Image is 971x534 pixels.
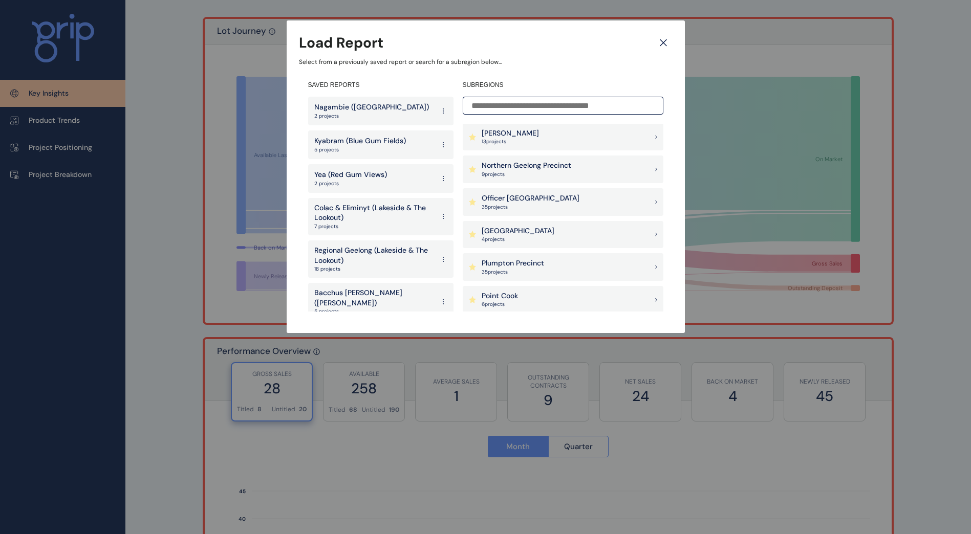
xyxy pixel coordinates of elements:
[482,138,539,145] p: 13 project s
[308,81,454,90] h4: SAVED REPORTS
[314,246,434,265] p: Regional Geelong (Lakeside & The Lookout)
[299,33,383,53] h3: Load Report
[482,193,579,204] p: Officer [GEOGRAPHIC_DATA]
[314,102,429,113] p: Nagambie ([GEOGRAPHIC_DATA])
[463,81,663,90] h4: SUBREGIONS
[482,258,544,269] p: Plumpton Precinct
[482,301,518,308] p: 6 project s
[482,291,518,301] p: Point Cook
[314,265,434,273] p: 18 projects
[314,113,429,120] p: 2 projects
[299,58,673,66] p: Select from a previously saved report or search for a subregion below...
[314,180,387,187] p: 2 projects
[314,308,434,315] p: 5 projects
[482,161,571,171] p: Northern Geelong Precinct
[314,223,434,230] p: 7 projects
[482,269,544,276] p: 35 project s
[482,204,579,211] p: 35 project s
[314,288,434,308] p: Bacchus [PERSON_NAME] ([PERSON_NAME])
[314,146,406,153] p: 5 projects
[314,136,406,146] p: Kyabram (Blue Gum Fields)
[482,236,554,243] p: 4 project s
[482,128,539,139] p: [PERSON_NAME]
[482,226,554,236] p: [GEOGRAPHIC_DATA]
[482,171,571,178] p: 9 project s
[314,170,387,180] p: Yea (Red Gum Views)
[314,203,434,223] p: Colac & Eliminyt (Lakeside & The Lookout)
